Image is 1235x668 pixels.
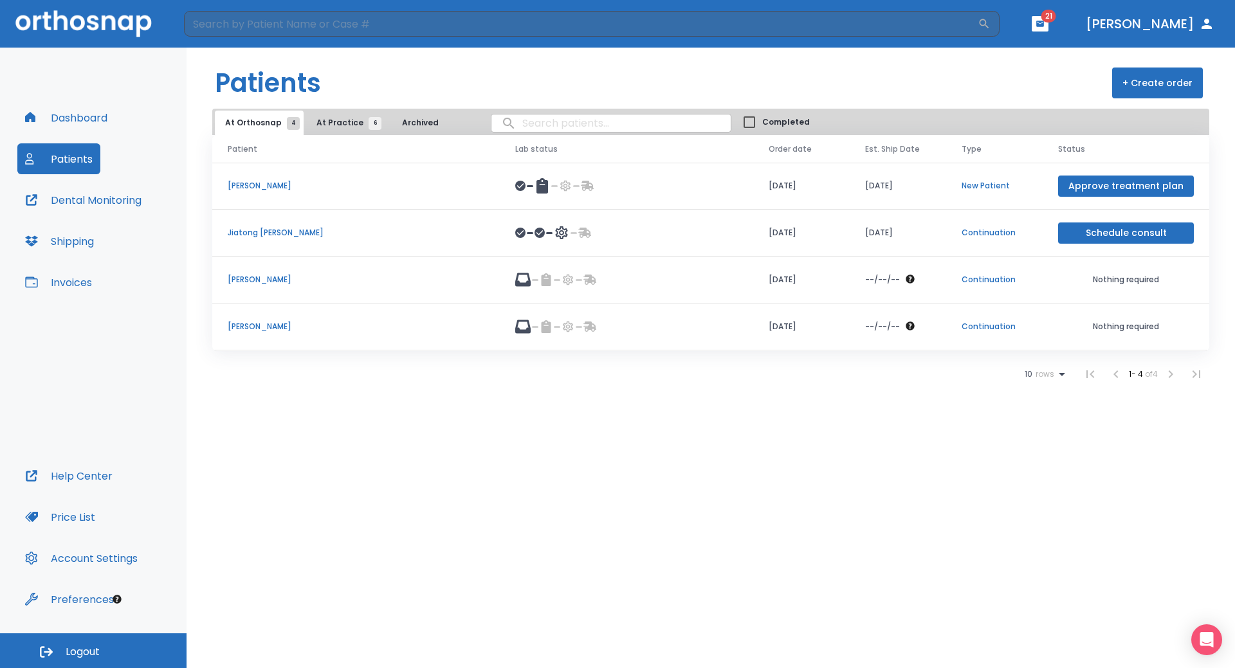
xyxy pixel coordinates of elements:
[184,11,978,37] input: Search by Patient Name or Case #
[1058,176,1194,197] button: Approve treatment plan
[753,210,850,257] td: [DATE]
[17,143,100,174] button: Patients
[369,117,381,130] span: 6
[762,116,810,128] span: Completed
[962,180,1027,192] p: New Patient
[753,303,850,350] td: [DATE]
[1081,12,1220,35] button: [PERSON_NAME]
[17,543,145,573] button: Account Settings
[17,460,120,491] button: Help Center
[865,274,900,285] p: --/--/--
[1058,274,1194,285] p: Nothing required
[388,111,452,135] button: Archived
[228,180,484,192] p: [PERSON_NAME]
[850,210,946,257] td: [DATE]
[850,163,946,210] td: [DATE]
[1058,321,1194,332] p: Nothing required
[1058,143,1085,155] span: Status
[962,274,1027,285] p: Continuation
[865,274,931,285] div: The date will be available after approving treatment plan
[753,163,850,210] td: [DATE]
[1058,222,1194,244] button: Schedule consult
[228,274,484,285] p: [PERSON_NAME]
[17,584,122,615] button: Preferences
[215,111,455,135] div: tabs
[17,102,115,133] button: Dashboard
[316,117,375,129] span: At Practice
[962,143,982,155] span: Type
[66,645,100,659] span: Logout
[865,143,920,155] span: Est. Ship Date
[215,64,321,102] h1: Patients
[865,321,931,332] div: The date will be available after approving treatment plan
[865,321,900,332] p: --/--/--
[1129,368,1145,379] span: 1 - 4
[287,117,300,130] span: 4
[1025,370,1032,379] span: 10
[1041,10,1056,23] span: 21
[15,10,152,37] img: Orthosnap
[962,227,1027,239] p: Continuation
[1191,624,1222,655] div: Open Intercom Messenger
[1112,68,1203,98] button: + Create order
[769,143,812,155] span: Order date
[1032,370,1054,379] span: rows
[962,321,1027,332] p: Continuation
[111,593,123,605] div: Tooltip anchor
[753,257,850,303] td: [DATE]
[228,227,484,239] p: Jiatong [PERSON_NAME]
[17,185,149,215] button: Dental Monitoring
[17,501,103,532] button: Price List
[17,267,100,298] button: Invoices
[17,226,102,257] button: Shipping
[515,143,558,155] span: Lab status
[228,321,484,332] p: [PERSON_NAME]
[491,111,731,136] input: search
[1145,368,1158,379] span: of 4
[228,143,257,155] span: Patient
[225,117,293,129] span: At Orthosnap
